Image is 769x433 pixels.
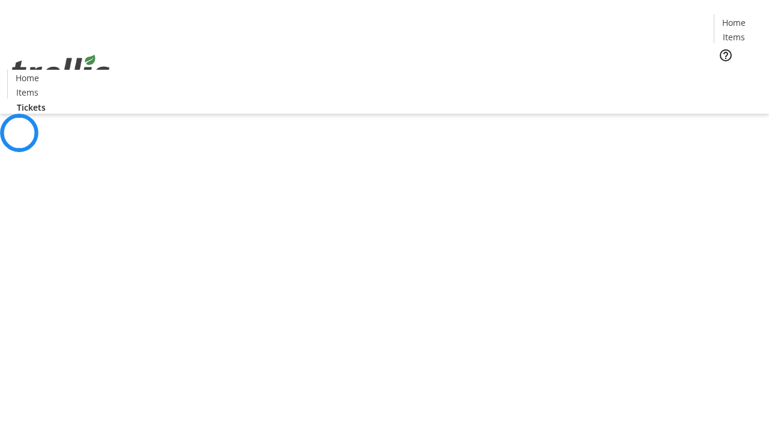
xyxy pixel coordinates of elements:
span: Items [16,86,38,99]
span: Home [722,16,746,29]
span: Items [723,31,745,43]
button: Help [714,43,738,67]
img: Orient E2E Organization dJUYfn6gM1's Logo [7,41,114,102]
span: Tickets [723,70,752,82]
a: Tickets [7,101,55,114]
a: Items [8,86,46,99]
a: Home [8,72,46,84]
span: Home [16,72,39,84]
a: Items [714,31,753,43]
a: Home [714,16,753,29]
span: Tickets [17,101,46,114]
a: Tickets [714,70,762,82]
